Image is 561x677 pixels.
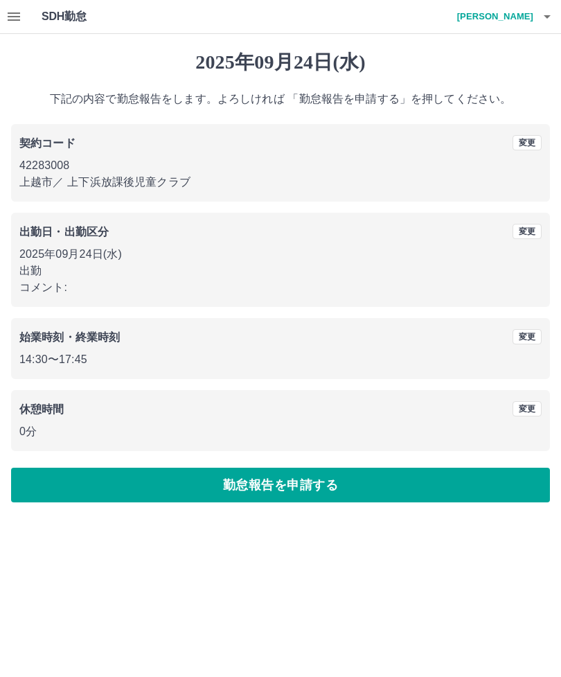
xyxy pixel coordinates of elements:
p: 42283008 [19,157,542,174]
p: 上越市 ／ 上下浜放課後児童クラブ [19,174,542,191]
p: コメント: [19,279,542,296]
p: 0分 [19,423,542,440]
button: 変更 [513,401,542,416]
p: 2025年09月24日(水) [19,246,542,263]
p: 14:30 〜 17:45 [19,351,542,368]
b: 契約コード [19,137,75,149]
b: 休憩時間 [19,403,64,415]
button: 変更 [513,329,542,344]
b: 始業時刻・終業時刻 [19,331,120,343]
p: 出勤 [19,263,542,279]
button: 変更 [513,135,542,150]
b: 出勤日・出勤区分 [19,226,109,238]
button: 勤怠報告を申請する [11,468,550,502]
p: 下記の内容で勤怠報告をします。よろしければ 「勤怠報告を申請する」を押してください。 [11,91,550,107]
button: 変更 [513,224,542,239]
h1: 2025年09月24日(水) [11,51,550,74]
